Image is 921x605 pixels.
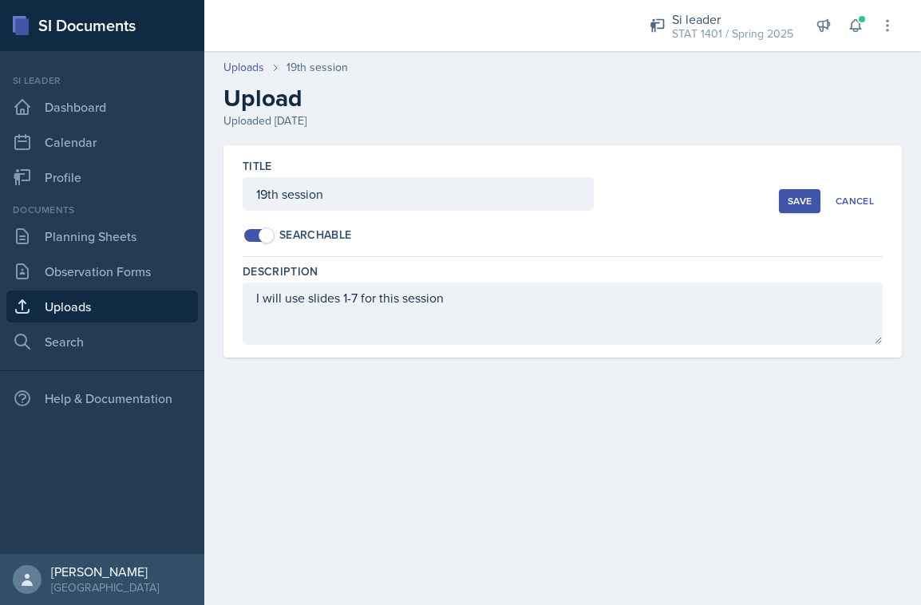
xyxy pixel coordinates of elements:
div: STAT 1401 / Spring 2025 [672,26,793,42]
div: [GEOGRAPHIC_DATA] [51,579,159,595]
div: Save [788,195,812,208]
button: Cancel [827,189,883,213]
div: Si leader [6,73,198,88]
h2: Upload [223,84,902,113]
a: Uploads [6,291,198,322]
div: Help & Documentation [6,382,198,414]
a: Uploads [223,59,264,76]
div: Uploaded [DATE] [223,113,902,129]
div: Cancel [836,195,874,208]
label: Description [243,263,318,279]
div: Si leader [672,10,793,29]
a: Search [6,326,198,358]
label: Title [243,158,272,174]
div: [PERSON_NAME] [51,563,159,579]
div: 19th session [287,59,348,76]
a: Dashboard [6,91,198,123]
div: Searchable [279,227,352,243]
input: Enter title [243,177,594,211]
div: Documents [6,203,198,217]
a: Calendar [6,126,198,158]
a: Observation Forms [6,255,198,287]
a: Planning Sheets [6,220,198,252]
button: Save [779,189,820,213]
a: Profile [6,161,198,193]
